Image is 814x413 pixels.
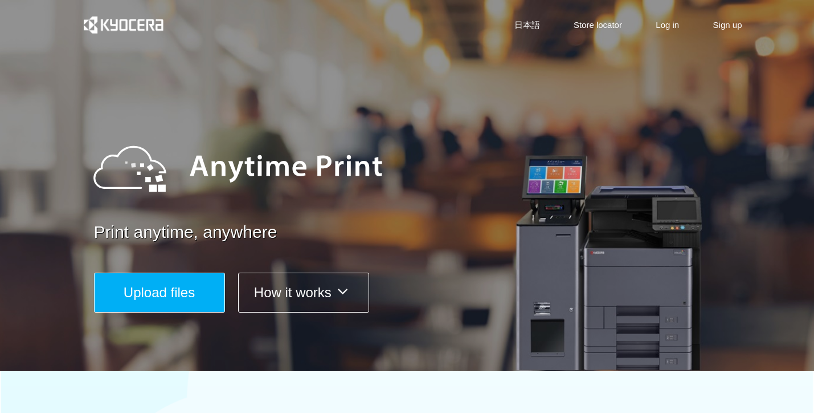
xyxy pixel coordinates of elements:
[94,273,225,313] button: Upload files
[713,19,742,31] a: Sign up
[238,273,369,313] button: How it works
[94,220,749,245] a: Print anytime, anywhere
[124,285,195,300] span: Upload files
[656,19,679,31] a: Log in
[574,19,622,31] a: Store locator
[514,19,540,31] a: 日本語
